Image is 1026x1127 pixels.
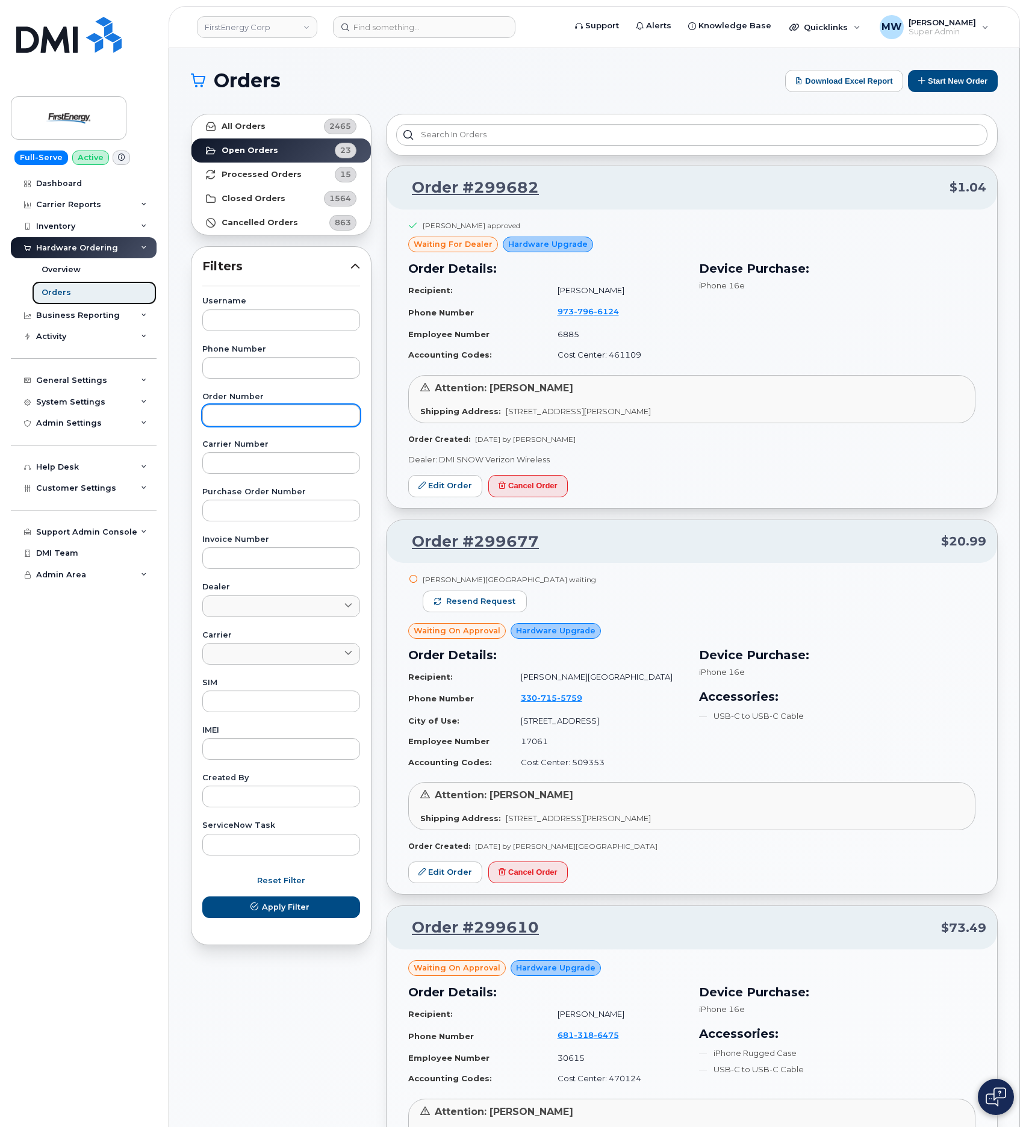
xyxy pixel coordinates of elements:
[516,625,595,636] span: Hardware Upgrade
[446,596,515,607] span: Resend request
[408,285,453,295] strong: Recipient:
[408,259,685,278] h3: Order Details:
[475,842,658,851] span: [DATE] by [PERSON_NAME][GEOGRAPHIC_DATA]
[420,406,501,416] strong: Shipping Address:
[423,574,596,585] div: [PERSON_NAME][GEOGRAPHIC_DATA] waiting
[191,187,371,211] a: Closed Orders1564
[408,1031,474,1041] strong: Phone Number
[950,179,986,196] span: $1.04
[558,306,633,316] a: 9737966124
[558,1030,633,1040] a: 6813186475
[408,475,482,497] a: Edit Order
[202,727,360,734] label: IMEI
[699,259,975,278] h3: Device Purchase:
[510,731,685,752] td: 17061
[475,435,576,444] span: [DATE] by [PERSON_NAME]
[222,170,302,179] strong: Processed Orders
[191,211,371,235] a: Cancelled Orders863
[222,122,266,131] strong: All Orders
[414,625,500,636] span: Waiting On Approval
[510,666,685,688] td: [PERSON_NAME][GEOGRAPHIC_DATA]
[908,70,998,92] button: Start New Order
[408,329,490,339] strong: Employee Number
[202,441,360,449] label: Carrier Number
[340,169,351,180] span: 15
[222,218,298,228] strong: Cancelled Orders
[521,693,597,703] a: 3307155759
[423,591,527,612] button: Resend request
[335,217,351,228] span: 863
[408,454,975,465] p: Dealer: DMI SNOW Verizon Wireless
[191,138,371,163] a: Open Orders23
[414,962,500,973] span: Waiting On Approval
[397,177,539,199] a: Order #299682
[506,813,651,823] span: [STREET_ADDRESS][PERSON_NAME]
[547,1004,685,1025] td: [PERSON_NAME]
[423,220,520,231] div: [PERSON_NAME] approved
[408,862,482,884] a: Edit Order
[699,1048,975,1059] li: iPhone Rugged Case
[222,146,278,155] strong: Open Orders
[557,693,582,703] span: 5759
[408,716,459,725] strong: City of Use:
[202,536,360,544] label: Invoice Number
[408,350,492,359] strong: Accounting Codes:
[408,672,453,681] strong: Recipient:
[537,693,557,703] span: 715
[202,896,360,918] button: Apply Filter
[191,163,371,187] a: Processed Orders15
[214,72,281,90] span: Orders
[510,752,685,773] td: Cost Center: 509353
[408,1073,492,1083] strong: Accounting Codes:
[508,238,588,250] span: Hardware Upgrade
[547,1048,685,1069] td: 30615
[547,280,685,301] td: [PERSON_NAME]
[257,875,305,886] span: Reset Filter
[435,789,573,801] span: Attention: [PERSON_NAME]
[202,488,360,496] label: Purchase Order Number
[941,919,986,937] span: $73.49
[202,870,360,892] button: Reset Filter
[408,983,685,1001] h3: Order Details:
[699,1004,745,1014] span: iPhone 16e
[408,308,474,317] strong: Phone Number
[202,583,360,591] label: Dealer
[408,842,470,851] strong: Order Created:
[202,679,360,687] label: SIM
[397,917,539,939] a: Order #299610
[699,667,745,677] span: iPhone 16e
[408,757,492,767] strong: Accounting Codes:
[574,1030,594,1040] span: 318
[594,306,619,316] span: 6124
[699,1064,975,1075] li: USB-C to USB-C Cable
[191,114,371,138] a: All Orders2465
[414,238,493,250] span: waiting for dealer
[435,1106,573,1117] span: Attention: [PERSON_NAME]
[408,1009,453,1019] strong: Recipient:
[547,324,685,345] td: 6885
[488,862,568,884] button: Cancel Order
[699,710,975,722] li: USB-C to USB-C Cable
[408,736,490,746] strong: Employee Number
[699,688,975,706] h3: Accessories:
[262,901,309,913] span: Apply Filter
[699,646,975,664] h3: Device Purchase:
[202,346,360,353] label: Phone Number
[699,281,745,290] span: iPhone 16e
[574,306,594,316] span: 796
[397,531,539,553] a: Order #299677
[547,1068,685,1089] td: Cost Center: 470124
[521,693,582,703] span: 330
[516,962,595,973] span: Hardware Upgrade
[785,70,903,92] button: Download Excel Report
[408,694,474,703] strong: Phone Number
[408,1053,490,1063] strong: Employee Number
[408,646,685,664] h3: Order Details:
[699,1025,975,1043] h3: Accessories:
[558,1030,619,1040] span: 681
[202,258,350,275] span: Filters
[329,120,351,132] span: 2465
[222,194,285,203] strong: Closed Orders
